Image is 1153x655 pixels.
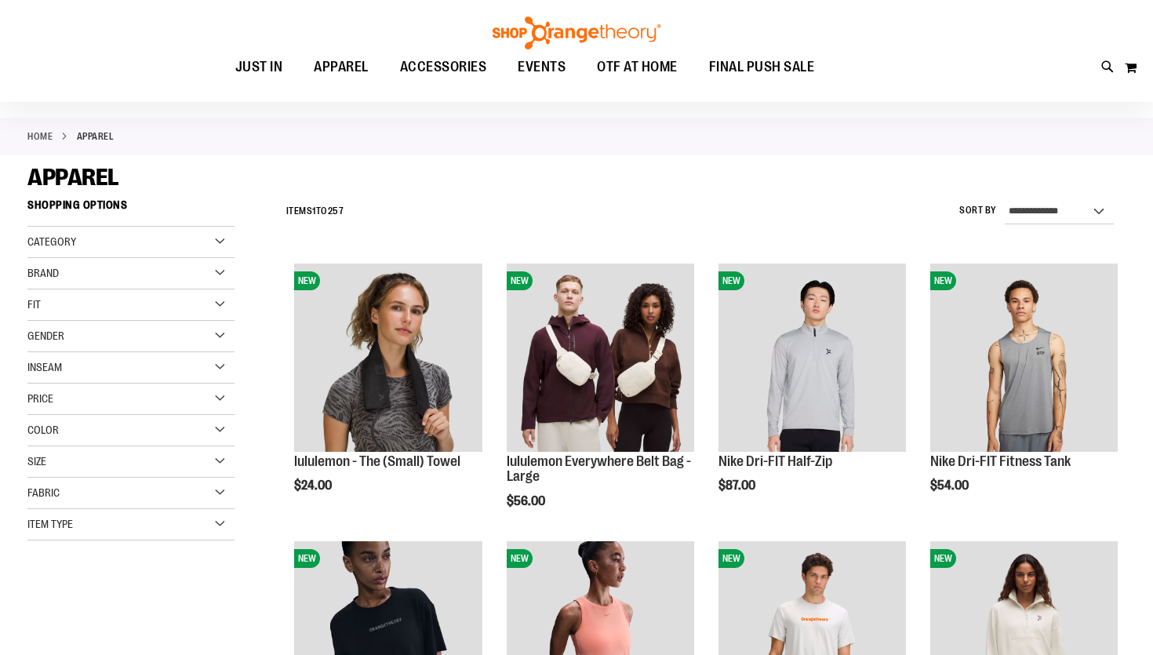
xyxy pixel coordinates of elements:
a: EVENTS [502,49,581,86]
span: ACCESSORIES [400,49,487,85]
span: NEW [294,271,320,290]
div: product [286,256,489,533]
span: Size [27,455,46,468]
span: Brand [27,267,59,279]
span: EVENTS [518,49,566,85]
span: FINAL PUSH SALE [709,49,815,85]
a: Nike Dri-FIT Fitness TankNEW [930,264,1118,453]
span: Fabric [27,486,60,499]
span: Inseam [27,361,62,373]
a: ACCESSORIES [384,49,503,86]
a: lululemon - The (Small) TowelNEW [294,264,482,453]
a: lululemon - The (Small) Towel [294,453,460,469]
img: Shop Orangetheory [490,16,663,49]
span: 1 [312,206,316,217]
span: OTF AT HOME [597,49,678,85]
span: $54.00 [930,479,971,493]
span: NEW [930,271,956,290]
a: FINAL PUSH SALE [693,49,831,86]
a: lululemon Everywhere Belt Bag - Large [507,453,691,485]
strong: Shopping Options [27,191,235,227]
span: Price [27,392,53,405]
span: Category [27,235,76,248]
span: NEW [930,549,956,568]
span: APPAREL [27,164,119,191]
a: Nike Dri-FIT Half-Zip [718,453,832,469]
span: Color [27,424,59,436]
img: lululemon - The (Small) Towel [294,264,482,451]
a: Home [27,129,53,144]
h2: Items to [286,199,344,224]
img: Nike Dri-FIT Half-Zip [718,264,906,451]
span: APPAREL [314,49,369,85]
a: OTF AT HOME [581,49,693,86]
span: Gender [27,329,64,342]
div: product [711,256,914,533]
span: Fit [27,298,41,311]
a: Nike Dri-FIT Fitness Tank [930,453,1071,469]
span: $87.00 [718,479,758,493]
div: product [922,256,1126,533]
img: lululemon Everywhere Belt Bag - Large [507,264,694,451]
span: NEW [718,271,744,290]
span: $24.00 [294,479,334,493]
a: APPAREL [298,49,384,85]
span: NEW [507,549,533,568]
span: 257 [328,206,344,217]
span: JUST IN [235,49,283,85]
span: Item Type [27,518,73,530]
span: NEW [294,549,320,568]
label: Sort By [959,204,997,217]
div: product [499,256,702,548]
a: JUST IN [220,49,299,86]
span: $56.00 [507,494,547,508]
img: Nike Dri-FIT Fitness Tank [930,264,1118,451]
strong: APPAREL [77,129,115,144]
a: Nike Dri-FIT Half-ZipNEW [718,264,906,453]
span: NEW [507,271,533,290]
span: NEW [718,549,744,568]
a: lululemon Everywhere Belt Bag - LargeNEW [507,264,694,453]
